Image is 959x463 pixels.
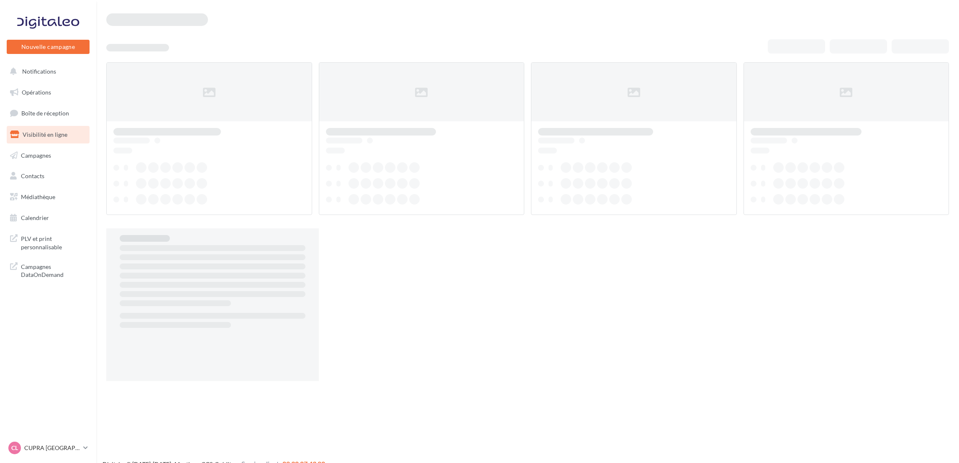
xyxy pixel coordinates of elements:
[5,188,91,206] a: Médiathèque
[22,68,56,75] span: Notifications
[21,151,51,159] span: Campagnes
[5,209,91,227] a: Calendrier
[5,126,91,143] a: Visibilité en ligne
[5,147,91,164] a: Campagnes
[5,258,91,282] a: Campagnes DataOnDemand
[21,233,86,251] span: PLV et print personnalisable
[21,172,44,179] span: Contacts
[5,63,88,80] button: Notifications
[5,230,91,254] a: PLV et print personnalisable
[21,193,55,200] span: Médiathèque
[22,89,51,96] span: Opérations
[24,444,80,452] p: CUPRA [GEOGRAPHIC_DATA]
[21,110,69,117] span: Boîte de réception
[5,104,91,122] a: Boîte de réception
[11,444,18,452] span: CL
[5,84,91,101] a: Opérations
[21,261,86,279] span: Campagnes DataOnDemand
[21,214,49,221] span: Calendrier
[7,440,90,456] a: CL CUPRA [GEOGRAPHIC_DATA]
[23,131,67,138] span: Visibilité en ligne
[7,40,90,54] button: Nouvelle campagne
[5,167,91,185] a: Contacts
